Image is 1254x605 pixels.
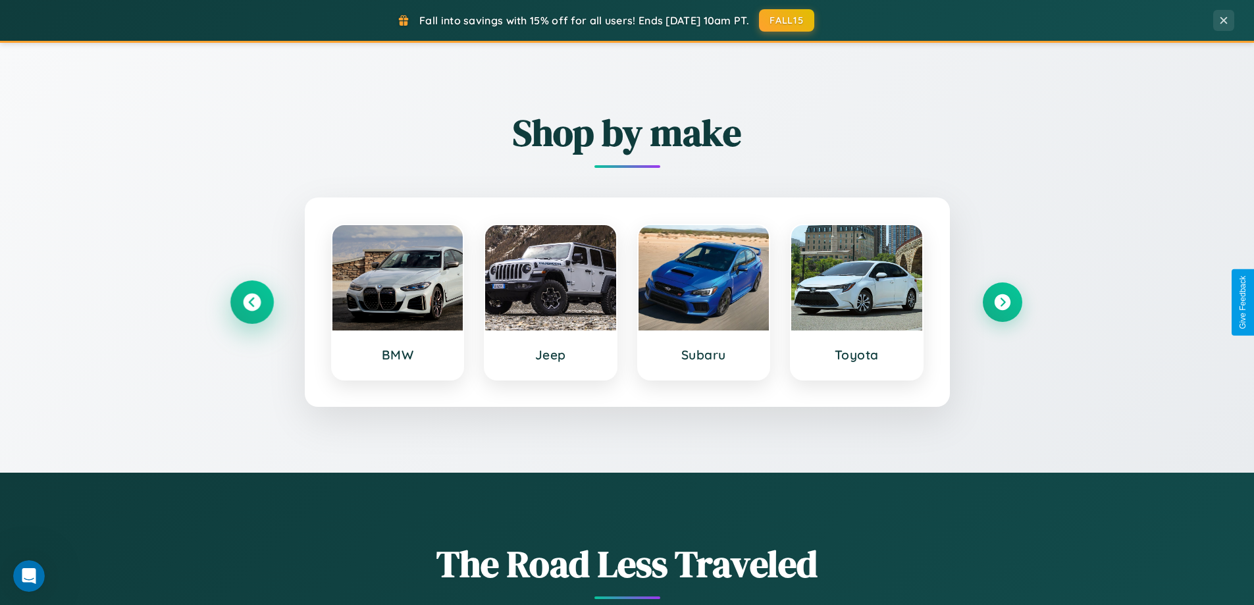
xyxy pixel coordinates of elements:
[804,347,909,363] h3: Toyota
[759,9,814,32] button: FALL15
[346,347,450,363] h3: BMW
[498,347,603,363] h3: Jeep
[652,347,756,363] h3: Subaru
[1238,276,1247,329] div: Give Feedback
[232,539,1022,589] h1: The Road Less Traveled
[419,14,749,27] span: Fall into savings with 15% off for all users! Ends [DATE] 10am PT.
[232,107,1022,158] h2: Shop by make
[13,560,45,592] iframe: Intercom live chat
